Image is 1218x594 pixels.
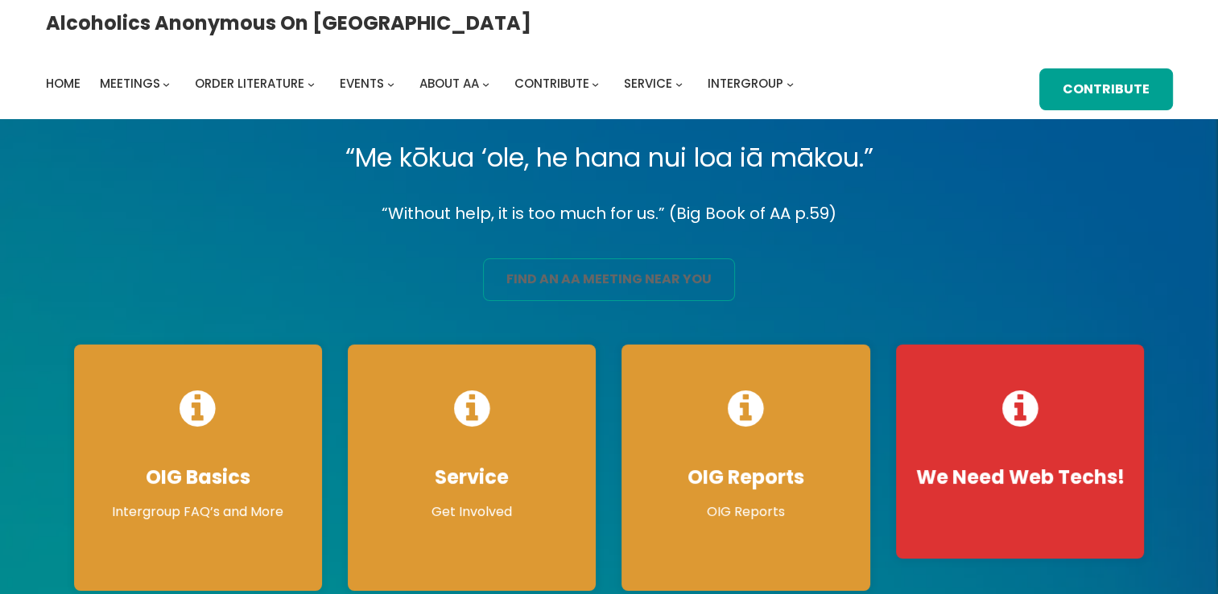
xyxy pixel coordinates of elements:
a: About AA [419,72,479,95]
button: Service submenu [675,80,683,88]
p: Intergroup FAQ’s and More [90,502,306,522]
p: OIG Reports [638,502,853,522]
a: Home [46,72,81,95]
p: “Me kōkua ‘ole, he hana nui loa iā mākou.” [61,135,1158,180]
a: find an aa meeting near you [483,258,735,301]
a: Service [624,72,672,95]
a: Intergroup [708,72,783,95]
a: Contribute [514,72,589,95]
button: Intergroup submenu [787,80,794,88]
button: Order Literature submenu [308,80,315,88]
h4: OIG Reports [638,465,853,489]
a: Alcoholics Anonymous on [GEOGRAPHIC_DATA] [46,6,531,40]
a: Events [340,72,384,95]
h4: Service [364,465,580,489]
span: Events [340,75,384,92]
span: Meetings [100,75,160,92]
span: Service [624,75,672,92]
span: Order Literature [195,75,304,92]
p: Get Involved [364,502,580,522]
button: About AA submenu [482,80,489,88]
h4: We Need Web Techs! [912,465,1128,489]
a: Contribute [1039,68,1173,111]
button: Events submenu [387,80,394,88]
nav: Intergroup [46,72,799,95]
span: Home [46,75,81,92]
button: Meetings submenu [163,80,170,88]
p: “Without help, it is too much for us.” (Big Book of AA p.59) [61,200,1158,228]
span: Contribute [514,75,589,92]
a: Meetings [100,72,160,95]
h4: OIG Basics [90,465,306,489]
button: Contribute submenu [592,80,599,88]
span: About AA [419,75,479,92]
span: Intergroup [708,75,783,92]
